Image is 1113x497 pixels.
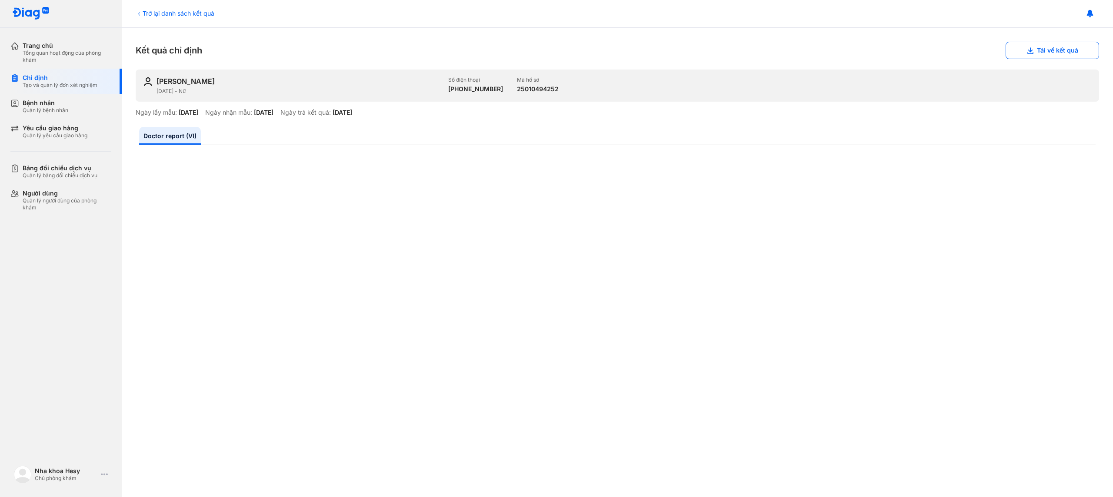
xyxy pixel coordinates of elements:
[136,9,214,18] div: Trở lại danh sách kết quả
[14,466,31,483] img: logo
[12,7,50,20] img: logo
[23,99,68,107] div: Bệnh nhân
[23,42,111,50] div: Trang chủ
[23,189,111,197] div: Người dùng
[280,109,331,116] div: Ngày trả kết quả:
[23,172,97,179] div: Quản lý bảng đối chiếu dịch vụ
[157,76,215,86] div: [PERSON_NAME]
[136,109,177,116] div: Ngày lấy mẫu:
[23,50,111,63] div: Tổng quan hoạt động của phòng khám
[448,85,503,93] div: [PHONE_NUMBER]
[143,76,153,87] img: user-icon
[333,109,352,116] div: [DATE]
[1006,42,1099,59] button: Tải về kết quả
[23,197,111,211] div: Quản lý người dùng của phòng khám
[23,74,97,82] div: Chỉ định
[23,164,97,172] div: Bảng đối chiếu dịch vụ
[517,76,559,83] div: Mã hồ sơ
[23,132,87,139] div: Quản lý yêu cầu giao hàng
[254,109,273,116] div: [DATE]
[179,109,198,116] div: [DATE]
[23,82,97,89] div: Tạo và quản lý đơn xét nghiệm
[448,76,503,83] div: Số điện thoại
[139,127,201,145] a: Doctor report (VI)
[205,109,252,116] div: Ngày nhận mẫu:
[23,124,87,132] div: Yêu cầu giao hàng
[517,85,559,93] div: 25010494252
[23,107,68,114] div: Quản lý bệnh nhân
[157,88,441,95] div: [DATE] - Nữ
[35,467,97,475] div: Nha khoa Hesy
[35,475,97,482] div: Chủ phòng khám
[136,42,1099,59] div: Kết quả chỉ định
